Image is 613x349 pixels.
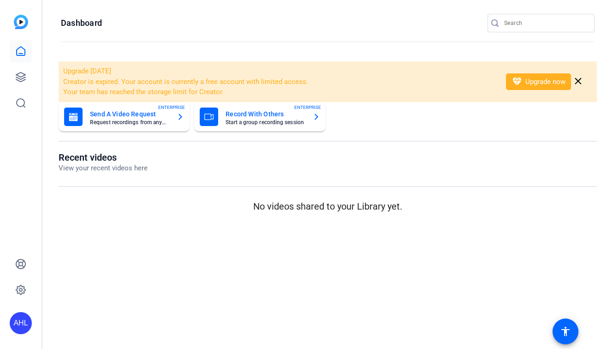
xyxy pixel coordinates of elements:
img: blue-gradient.svg [14,15,28,29]
mat-card-subtitle: Request recordings from anyone, anywhere [90,120,169,125]
li: Creator is expired. Your account is currently a free account with limited access. [63,77,494,87]
mat-card-subtitle: Start a group recording session [226,120,305,125]
mat-card-title: Record With Others [226,108,305,120]
mat-icon: close [572,76,584,87]
p: No videos shared to your Library yet. [59,199,597,213]
span: ENTERPRISE [294,104,321,111]
h1: Dashboard [61,18,102,29]
h1: Recent videos [59,152,148,163]
span: ENTERPRISE [158,104,185,111]
mat-card-title: Send A Video Request [90,108,169,120]
mat-icon: diamond [512,76,523,87]
span: Upgrade [DATE] [63,67,111,75]
li: Your team has reached the storage limit for Creator. [63,87,494,97]
button: Send A Video RequestRequest recordings from anyone, anywhereENTERPRISE [59,102,190,132]
p: View your recent videos here [59,163,148,174]
input: Search [504,18,587,29]
button: Record With OthersStart a group recording sessionENTERPRISE [194,102,325,132]
button: Upgrade now [506,73,571,90]
mat-icon: accessibility [560,326,571,337]
div: AHL [10,312,32,334]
